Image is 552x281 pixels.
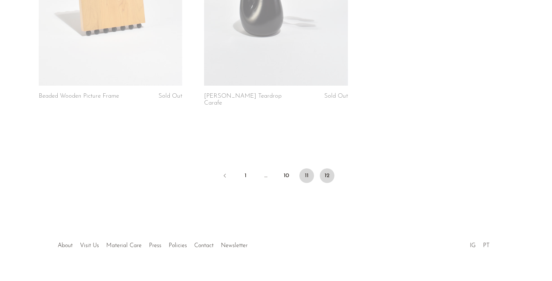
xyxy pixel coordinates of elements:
[279,168,294,183] a: 10
[483,243,490,249] a: PT
[299,168,314,183] a: 11
[218,168,232,184] a: Previous
[204,93,300,106] a: [PERSON_NAME] Teardrop Carafe
[238,168,253,183] a: 1
[324,93,348,99] span: Sold Out
[39,93,119,99] a: Beaded Wooden Picture Frame
[106,243,142,249] a: Material Care
[258,168,273,183] span: …
[149,243,161,249] a: Press
[470,243,476,249] a: IG
[169,243,187,249] a: Policies
[54,237,251,251] ul: Quick links
[194,243,214,249] a: Contact
[80,243,99,249] a: Visit Us
[58,243,73,249] a: About
[466,237,493,251] ul: Social Medias
[320,168,334,183] span: 12
[158,93,182,99] span: Sold Out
